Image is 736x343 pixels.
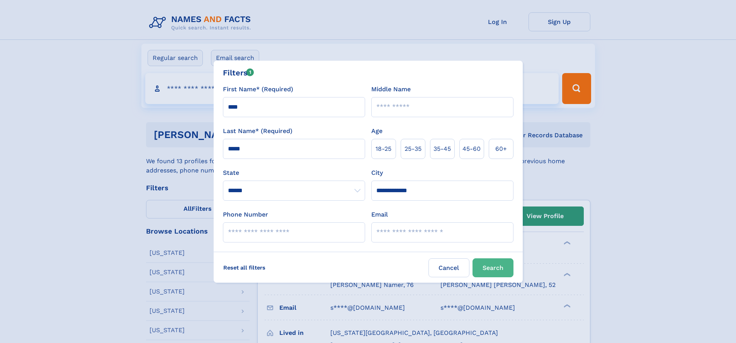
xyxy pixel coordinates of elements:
label: Reset all filters [218,258,270,277]
div: Filters [223,67,254,78]
span: 18‑25 [376,144,391,154]
label: Middle Name [371,85,411,94]
label: Phone Number [223,210,268,219]
label: Cancel [428,258,469,277]
span: 45‑60 [462,144,481,154]
label: First Name* (Required) [223,85,293,94]
span: 25‑35 [405,144,422,154]
label: Last Name* (Required) [223,126,292,136]
span: 35‑45 [433,144,451,154]
label: Email [371,210,388,219]
label: City [371,168,383,177]
button: Search [473,258,513,277]
label: Age [371,126,382,136]
label: State [223,168,365,177]
span: 60+ [495,144,507,154]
